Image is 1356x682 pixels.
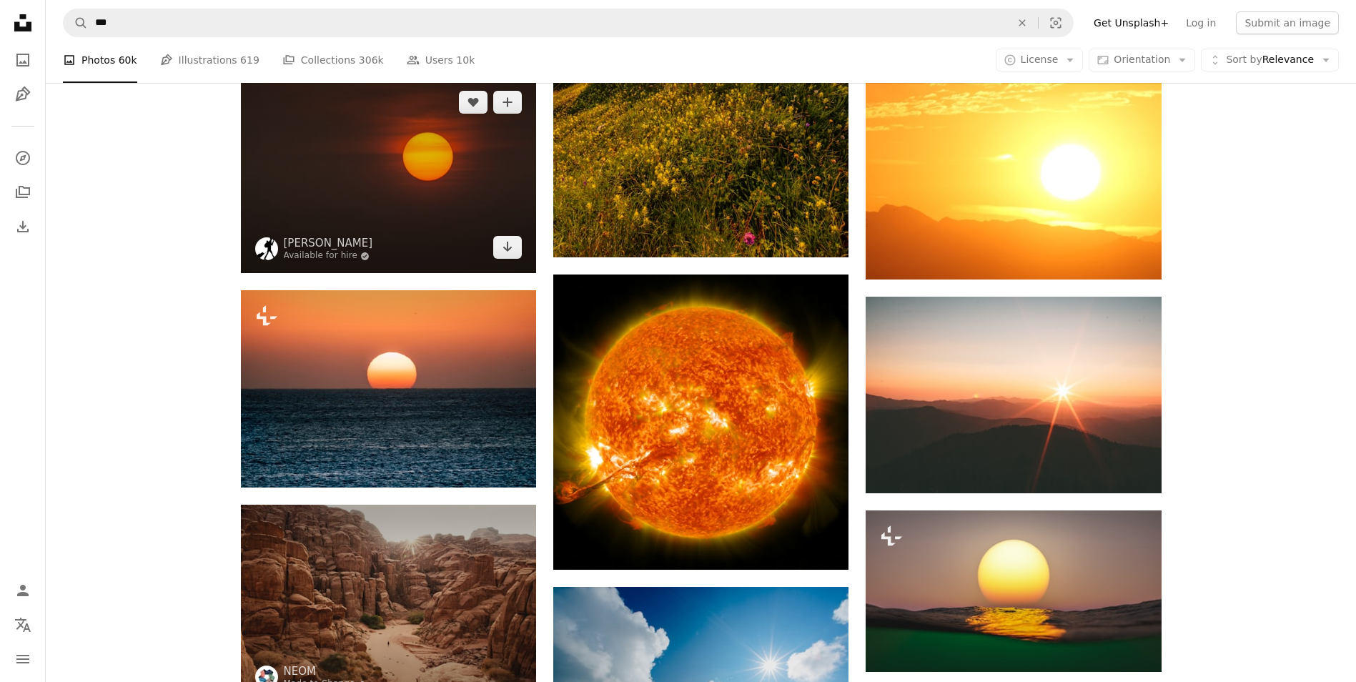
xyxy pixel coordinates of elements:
a: NEOM [284,664,365,678]
a: Home — Unsplash [9,9,37,40]
span: Orientation [1114,54,1170,65]
span: Relevance [1226,53,1314,67]
button: Search Unsplash [64,9,88,36]
span: 306k [359,52,384,68]
a: Users 10k [407,37,475,83]
a: Available for hire [284,250,373,262]
a: Illustrations 619 [160,37,259,83]
button: Like [459,91,488,114]
span: Sort by [1226,54,1262,65]
a: [PERSON_NAME] [284,236,373,250]
a: Photos [9,46,37,74]
a: Download [493,236,522,259]
a: low-light photo of sun [241,168,536,181]
a: Download History [9,212,37,241]
a: a person walking through a canyon in the desert [241,596,536,609]
img: Sunset or sunrise moment over the ocean with sun touching the horizon line on the water - romanti... [241,290,536,487]
span: 10k [456,52,475,68]
a: Explore [9,144,37,172]
button: Add to Collection [493,91,522,114]
a: Collections 306k [282,37,384,83]
span: License [1021,54,1059,65]
a: The sun with a corona mass ejection [553,415,848,428]
button: Orientation [1089,49,1195,71]
img: low-light photo of sun [241,76,536,273]
span: 619 [240,52,259,68]
a: Illustrations [9,80,37,109]
a: Sunset or sunrise moment over the ocean with sun touching the horizon line on the water - romanti... [241,382,536,395]
button: License [996,49,1084,71]
form: Find visuals sitewide [63,9,1074,37]
img: sunset over the surface of the sea with views of the seabed and the sun reflected on the water. 3... [866,510,1161,672]
button: Menu [9,645,37,673]
button: Visual search [1039,9,1073,36]
button: Language [9,611,37,639]
button: Sort byRelevance [1201,49,1339,71]
a: Log in [1177,11,1224,34]
a: silhoutte of mountains during sunset [866,388,1161,401]
img: silhoutte of mountains during sunset [866,297,1161,493]
button: Submit an image [1236,11,1339,34]
img: Go to Vivek Doshi's profile [255,237,278,260]
a: Get Unsplash+ [1085,11,1177,34]
img: The sun with a corona mass ejection [553,275,848,570]
a: Log in / Sign up [9,576,37,605]
a: Collections [9,178,37,207]
button: Clear [1006,9,1038,36]
a: sunset over the surface of the sea with views of the seabed and the sun reflected on the water. 3... [866,584,1161,597]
